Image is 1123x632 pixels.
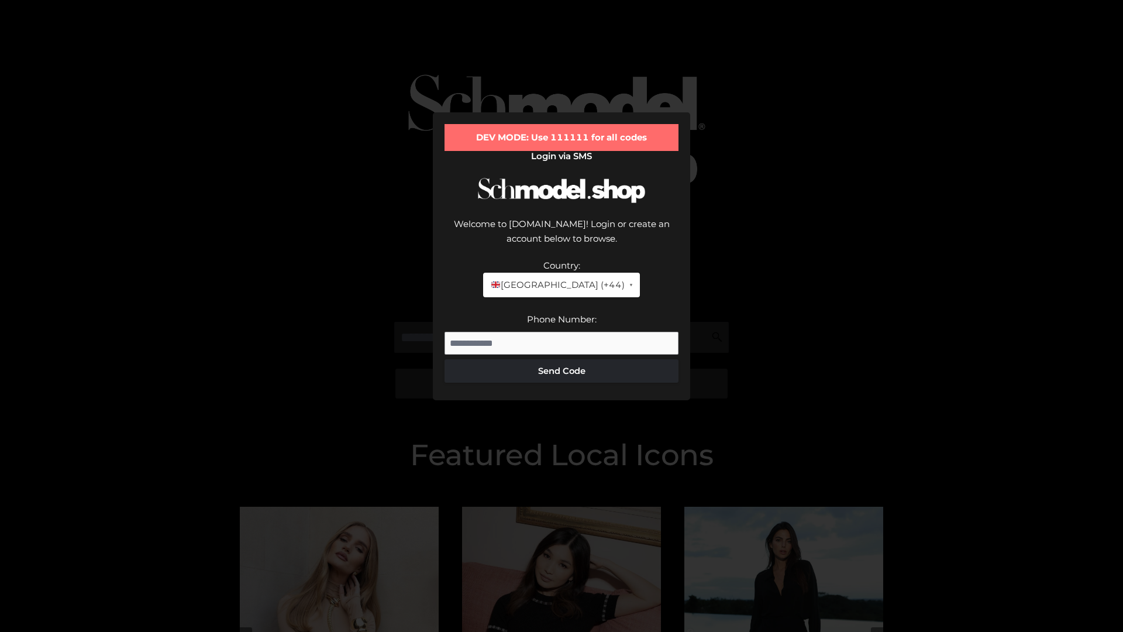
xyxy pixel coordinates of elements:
button: Send Code [445,359,678,383]
span: [GEOGRAPHIC_DATA] (+44) [490,277,624,293]
div: Welcome to [DOMAIN_NAME]! Login or create an account below to browse. [445,217,678,258]
h2: Login via SMS [445,151,678,162]
img: 🇬🇧 [491,280,500,289]
label: Phone Number: [527,314,597,325]
img: Schmodel Logo [474,167,649,214]
label: Country: [543,260,580,271]
div: DEV MODE: Use 111111 for all codes [445,124,678,151]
